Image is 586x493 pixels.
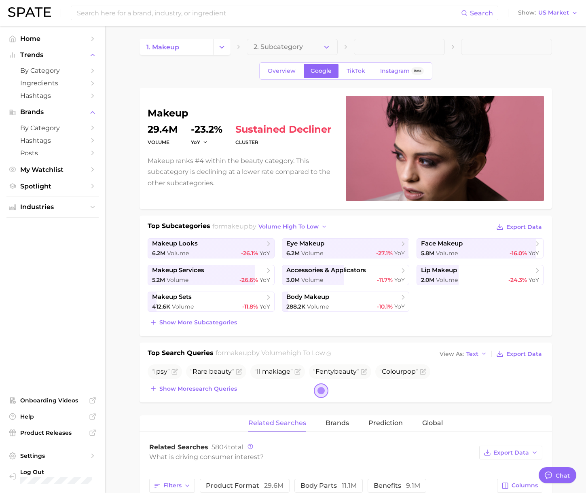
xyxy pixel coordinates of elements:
a: InstagramBeta [373,64,431,78]
span: 5804 [212,443,228,451]
span: Fentybeauty [313,368,359,375]
button: Change Category [213,39,231,55]
span: Text [466,352,478,356]
span: 6.2m [152,250,165,257]
span: YoY [529,276,539,284]
span: Hashtags [20,92,85,99]
span: -11.7% [377,276,393,284]
span: Related Searches [149,443,208,451]
span: 412.6k [152,303,170,310]
span: Volume [307,303,329,310]
span: Volume [436,276,458,284]
div: What is driving consumer interest? [149,451,475,462]
span: Ingredients [20,79,85,87]
a: body makeup288.2k Volume-10.1% YoY [282,292,409,312]
span: -24.3% [508,276,527,284]
span: Volume [172,303,194,310]
a: Product Releases [6,427,99,439]
button: Brands [6,106,99,118]
span: -26.1% [241,250,258,257]
span: 29.6m [264,482,283,489]
span: Overview [268,68,296,74]
h1: Top Subcategories [148,221,210,233]
span: My Watchlist [20,166,85,174]
span: Trends [20,51,85,59]
span: makeup looks [152,240,198,248]
span: Posts [20,149,85,157]
a: face makeup5.8m Volume-16.0% YoY [417,238,544,258]
button: Flag as miscategorized or irrelevant [236,368,242,375]
h1: makeup [148,108,336,118]
span: product format [206,482,283,489]
a: eye makeup6.2m Volume-27.1% YoY [282,238,409,258]
span: -11.8% [242,303,258,310]
span: by Category [20,124,85,132]
span: Spotlight [20,182,85,190]
span: Rare beauty [190,368,234,375]
button: Show moresearch queries [148,383,239,394]
span: YoY [394,250,405,257]
h1: Top Search Queries [148,348,214,360]
a: Log out. Currently logged in with e-mail leon@palladiobeauty.com. [6,466,99,487]
span: Show [518,11,536,15]
button: Export Data [494,348,544,360]
span: makeup services [152,267,204,274]
span: YoY [394,303,405,310]
button: Flag as miscategorized or irrelevant [294,368,301,375]
span: total [212,443,243,451]
span: 1. makeup [146,43,179,51]
a: by Category [6,122,99,134]
a: Help [6,410,99,423]
span: Product Releases [20,429,85,436]
span: -10.1% [377,303,393,310]
button: 2. Subcategory [247,39,338,55]
span: Volume [301,250,323,257]
span: accessories & applicators [286,267,366,274]
span: lip makeup [421,267,457,274]
span: volume high to low [258,223,319,230]
span: Columns [512,482,538,489]
span: US Market [538,11,569,15]
button: Open the dialog [314,383,328,398]
span: YoY [260,276,270,284]
span: 9.1m [406,482,420,489]
a: makeup looks6.2m Volume-26.1% YoY [148,238,275,258]
a: TikTok [340,64,372,78]
span: Beta [414,68,421,74]
dt: volume [148,138,178,147]
a: Hashtags [6,134,99,147]
a: My Watchlist [6,163,99,176]
span: Export Data [493,449,529,456]
span: makeup [224,349,252,357]
span: YoY [191,139,200,146]
p: Makeup ranks #4 within the beauty category. This subcategory is declining at a lower rate compare... [148,155,336,188]
span: Industries [20,203,85,211]
span: Global [422,419,443,427]
a: Spotlight [6,180,99,193]
span: sustained decliner [235,125,331,134]
a: Overview [261,64,303,78]
a: Hashtags [6,89,99,102]
span: -26.6% [239,276,258,284]
span: Help [20,413,85,420]
span: YoY [260,303,270,310]
span: Hashtags [20,137,85,144]
span: Show more search queries [159,385,237,392]
span: Volume [167,276,188,284]
button: Export Data [494,221,544,233]
a: Ingredients [6,77,99,89]
span: Volume [301,276,323,284]
button: Columns [497,479,542,493]
span: Related Searches [248,419,306,427]
dd: 29.4m [148,125,178,134]
span: Home [20,35,85,42]
span: Log Out [20,468,94,476]
span: Ipsy [152,368,170,375]
span: -27.1% [376,250,393,257]
span: for by [212,222,330,230]
a: Posts [6,147,99,159]
dd: -23.2% [191,125,222,134]
span: View As [440,352,464,356]
span: Brands [326,419,349,427]
a: accessories & applicators3.0m Volume-11.7% YoY [282,265,409,285]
